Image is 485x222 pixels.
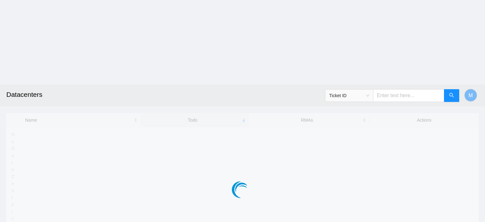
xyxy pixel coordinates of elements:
[373,89,444,102] input: Enter text here...
[449,93,454,99] span: search
[468,91,473,99] span: M
[464,89,477,102] button: M
[329,91,369,100] span: Ticket ID
[6,84,337,105] h2: Datacenters
[444,89,459,102] button: search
